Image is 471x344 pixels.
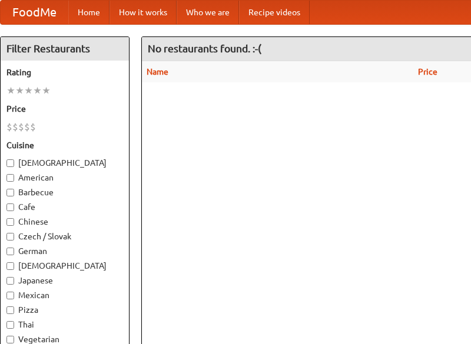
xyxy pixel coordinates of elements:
input: German [6,248,14,255]
input: [DEMOGRAPHIC_DATA] [6,159,14,167]
ng-pluralize: No restaurants found. :-( [148,43,261,54]
label: [DEMOGRAPHIC_DATA] [6,157,123,169]
li: $ [18,121,24,133]
input: Chinese [6,218,14,226]
label: Thai [6,319,123,330]
li: $ [30,121,36,133]
label: American [6,172,123,183]
li: ★ [33,84,42,97]
h5: Price [6,103,123,115]
li: ★ [15,84,24,97]
label: Japanese [6,275,123,286]
a: Who we are [177,1,239,24]
h5: Rating [6,66,123,78]
label: [DEMOGRAPHIC_DATA] [6,260,123,272]
input: American [6,174,14,182]
li: $ [6,121,12,133]
a: How it works [110,1,177,24]
li: $ [12,121,18,133]
a: FoodMe [1,1,68,24]
a: Recipe videos [239,1,310,24]
input: [DEMOGRAPHIC_DATA] [6,262,14,270]
li: ★ [6,84,15,97]
li: $ [24,121,30,133]
label: Mexican [6,289,123,301]
input: Cafe [6,203,14,211]
label: Barbecue [6,186,123,198]
li: ★ [42,84,51,97]
label: Cafe [6,201,123,213]
label: Chinese [6,216,123,228]
h4: Filter Restaurants [1,37,129,61]
label: Czech / Slovak [6,231,123,242]
input: Thai [6,321,14,329]
label: Pizza [6,304,123,316]
h5: Cuisine [6,139,123,151]
input: Pizza [6,306,14,314]
input: Mexican [6,292,14,299]
a: Price [418,67,437,76]
a: Home [68,1,110,24]
a: Name [147,67,168,76]
input: Vegetarian [6,336,14,343]
li: ★ [24,84,33,97]
input: Czech / Slovak [6,233,14,241]
input: Barbecue [6,189,14,196]
input: Japanese [6,277,14,285]
label: German [6,245,123,257]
